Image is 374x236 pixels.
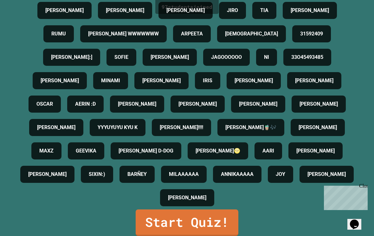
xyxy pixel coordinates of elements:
h4: [PERSON_NAME] [37,124,75,131]
h4: 33O45493485 [291,53,323,61]
iframe: chat widget [321,183,368,210]
h4: GEEVIKA [76,147,96,155]
h4: ANNIKAAAAA [221,171,254,178]
h4: ARPEETA [181,30,203,38]
h4: [PERSON_NAME] [142,77,181,84]
h4: [PERSON_NAME] [178,100,217,108]
h4: JAGOOOOOO [211,53,242,61]
h4: OSCAR [36,100,53,108]
h4: [PERSON_NAME] [307,171,346,178]
h4: [PERSON_NAME] [41,77,79,84]
h4: [PERSON_NAME] [151,53,189,61]
h4: SOFIE [114,53,128,61]
div: Chat with us now!Close [3,3,44,40]
h4: NI [264,53,269,61]
h4: YYYUYUYU KYU K [98,124,138,131]
h4: [PERSON_NAME] [239,100,277,108]
h4: MAXZ [39,147,54,155]
h4: JIRO [227,7,238,14]
h4: [PERSON_NAME] [106,7,144,14]
h4: AERIN :D [75,100,96,108]
h4: [PERSON_NAME]!!!! [160,124,203,131]
iframe: chat widget [347,211,368,230]
h4: [PERSON_NAME] [300,100,338,108]
h4: TIA [260,7,268,14]
h4: 31592409 [300,30,323,38]
h4: [PERSON_NAME] [291,7,329,14]
h4: SIXIN:) [89,171,105,178]
h4: AARI [262,147,274,155]
h4: [PERSON_NAME] [166,7,205,14]
h4: IRIS [203,77,212,84]
h4: [PERSON_NAME] [295,77,333,84]
h4: MINAMI [101,77,120,84]
h4: [PERSON_NAME] [28,171,67,178]
h4: [PERSON_NAME] [118,100,156,108]
h4: [PERSON_NAME] [168,194,206,202]
h4: [PERSON_NAME] [299,124,337,131]
h4: [PERSON_NAME]🧋🎶 [225,124,276,131]
h4: [DEMOGRAPHIC_DATA] [225,30,278,38]
h4: [PERSON_NAME] D-DOG [119,147,173,155]
h4: BARÑEY [127,171,147,178]
h4: [PERSON_NAME] [296,147,335,155]
h4: [PERSON_NAME] [235,77,273,84]
h4: RUMU [51,30,66,38]
h4: [PERSON_NAME]🌝 [196,147,240,155]
h4: JOY [276,171,285,178]
h4: MILAAAAAA [169,171,199,178]
a: Start Quiz! [136,209,238,236]
h4: [PERSON_NAME]:] [51,53,92,61]
h4: [PERSON_NAME] [45,7,84,14]
h4: [PERSON_NAME] WWWWWWW [88,30,159,38]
